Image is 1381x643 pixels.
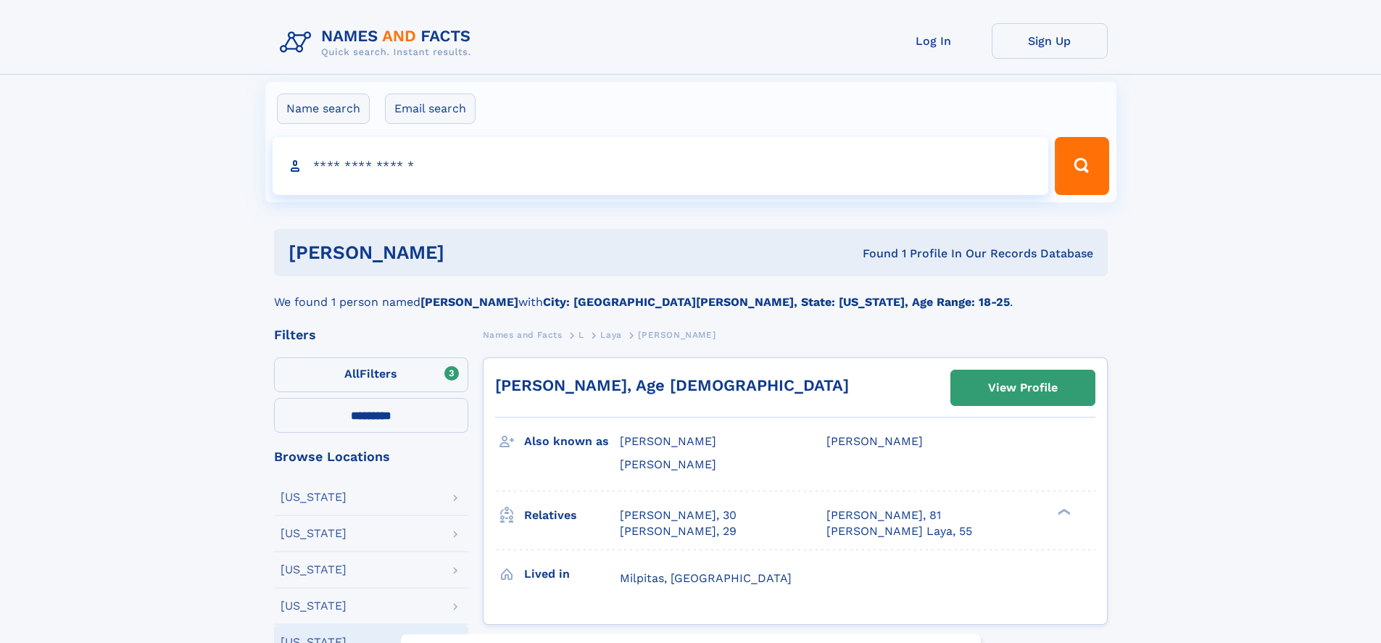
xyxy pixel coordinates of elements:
label: Name search [277,94,370,124]
a: View Profile [951,370,1095,405]
img: Logo Names and Facts [274,23,483,62]
h3: Relatives [524,503,620,528]
a: [PERSON_NAME] Laya, 55 [826,523,972,539]
span: [PERSON_NAME] [638,330,716,340]
a: Log In [876,23,992,59]
a: [PERSON_NAME], 81 [826,507,941,523]
label: Email search [385,94,476,124]
a: [PERSON_NAME], 30 [620,507,737,523]
span: [PERSON_NAME] [620,457,716,471]
a: Sign Up [992,23,1108,59]
span: Laya [600,330,621,340]
div: Found 1 Profile In Our Records Database [653,246,1093,262]
a: [PERSON_NAME], Age [DEMOGRAPHIC_DATA] [495,376,849,394]
span: All [344,367,360,381]
div: [US_STATE] [281,528,347,539]
a: Names and Facts [483,325,563,344]
label: Filters [274,357,468,392]
b: City: [GEOGRAPHIC_DATA][PERSON_NAME], State: [US_STATE], Age Range: 18-25 [543,295,1010,309]
div: Filters [274,328,468,341]
span: L [578,330,584,340]
span: [PERSON_NAME] [826,434,923,448]
span: Milpitas, [GEOGRAPHIC_DATA] [620,571,792,585]
div: We found 1 person named with . [274,276,1108,311]
span: [PERSON_NAME] [620,434,716,448]
h3: Also known as [524,429,620,454]
div: View Profile [988,371,1058,405]
input: search input [273,137,1049,195]
div: Browse Locations [274,450,468,463]
div: [US_STATE] [281,600,347,612]
b: [PERSON_NAME] [420,295,518,309]
h1: [PERSON_NAME] [289,244,654,262]
a: Laya [600,325,621,344]
button: Search Button [1055,137,1108,195]
h3: Lived in [524,562,620,586]
div: [US_STATE] [281,491,347,503]
a: [PERSON_NAME], 29 [620,523,737,539]
div: ❯ [1054,507,1071,516]
div: [US_STATE] [281,564,347,576]
a: L [578,325,584,344]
